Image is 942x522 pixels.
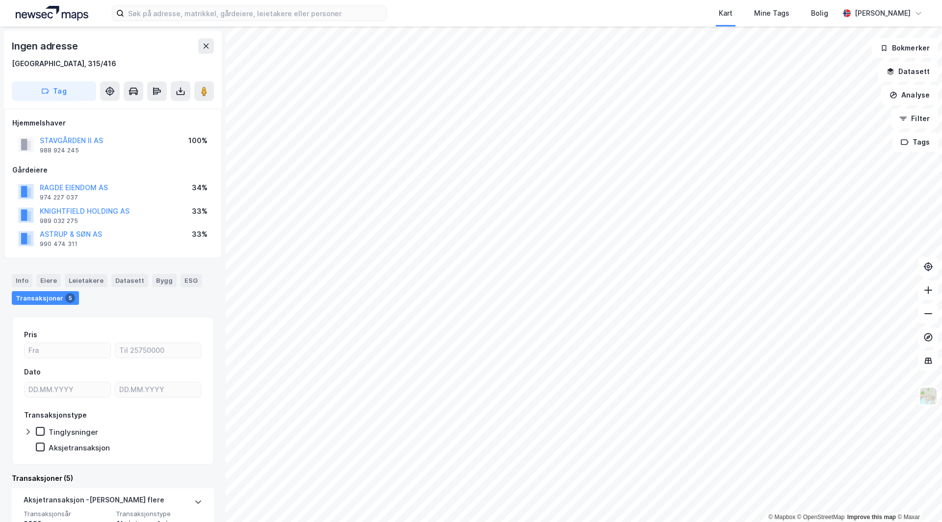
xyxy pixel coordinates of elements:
input: DD.MM.YYYY [115,382,201,397]
div: Leietakere [65,274,107,287]
div: Tinglysninger [49,427,98,437]
button: Datasett [878,62,938,81]
div: Dato [24,366,41,378]
span: Transaksjonstype [116,510,202,518]
div: Bygg [152,274,177,287]
button: Filter [891,109,938,128]
input: Søk på adresse, matrikkel, gårdeiere, leietakere eller personer [124,6,386,21]
img: logo.a4113a55bc3d86da70a041830d287a7e.svg [16,6,88,21]
div: [PERSON_NAME] [855,7,911,19]
div: Aksjetransaksjon - [PERSON_NAME] flere [24,494,164,510]
div: Hjemmelshaver [12,117,213,129]
div: Info [12,274,32,287]
a: Improve this map [847,514,896,521]
div: Kart [719,7,733,19]
div: 974 227 037 [40,194,78,201]
div: Datasett [111,274,148,287]
button: Tags [892,132,938,152]
input: Til 25750000 [115,343,201,358]
a: OpenStreetMap [797,514,845,521]
div: Kontrollprogram for chat [893,475,942,522]
div: Transaksjoner (5) [12,472,214,484]
div: 989 032 275 [40,217,78,225]
div: 100% [188,135,208,147]
a: Mapbox [768,514,795,521]
div: ESG [181,274,202,287]
div: 33% [192,228,208,240]
div: 990 474 311 [40,240,78,248]
button: Analyse [881,85,938,105]
div: 34% [192,182,208,194]
div: 33% [192,205,208,217]
div: Mine Tags [754,7,789,19]
img: Z [919,387,938,405]
div: Transaksjoner [12,291,79,305]
div: 5 [65,293,75,303]
iframe: Chat Widget [893,475,942,522]
div: Aksjetransaksjon [49,443,110,452]
span: Transaksjonsår [24,510,110,518]
input: DD.MM.YYYY [25,382,110,397]
button: Tag [12,81,96,101]
div: Ingen adresse [12,38,79,54]
div: Eiere [36,274,61,287]
div: Gårdeiere [12,164,213,176]
button: Bokmerker [872,38,938,58]
div: Bolig [811,7,828,19]
div: Pris [24,329,37,341]
div: [GEOGRAPHIC_DATA], 315/416 [12,58,116,70]
div: 988 924 245 [40,147,79,154]
div: Transaksjonstype [24,409,87,421]
input: Fra [25,343,110,358]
